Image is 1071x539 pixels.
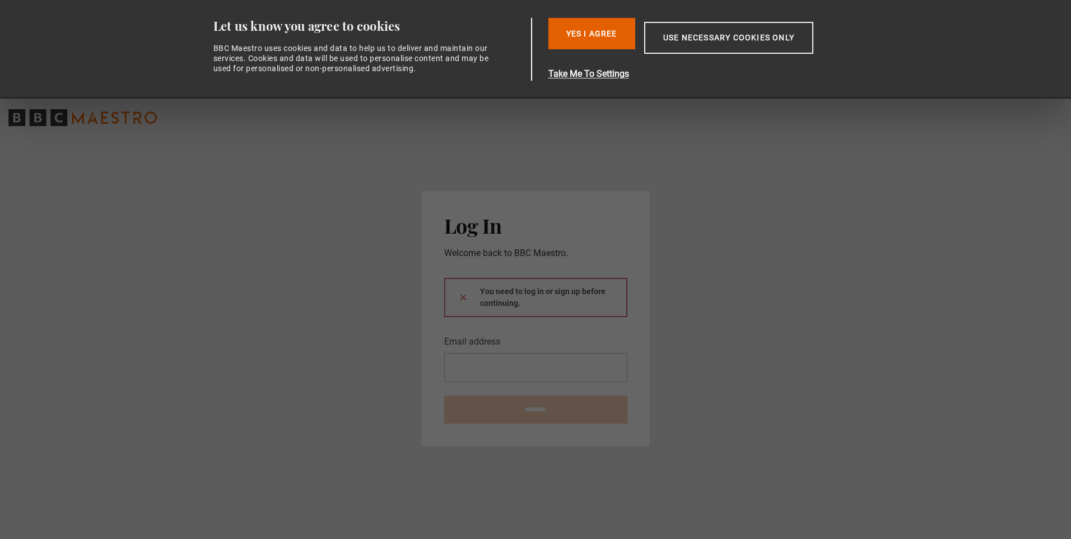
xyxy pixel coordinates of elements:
button: Use necessary cookies only [644,22,813,54]
svg: BBC Maestro [8,109,157,126]
div: BBC Maestro uses cookies and data to help us to deliver and maintain our services. Cookies and da... [213,43,496,74]
label: Email address [444,335,500,349]
div: Let us know you agree to cookies [213,18,527,34]
button: Take Me To Settings [548,67,867,81]
h2: Log In [444,213,627,237]
div: You need to log in or sign up before continuing. [444,278,627,317]
p: Welcome back to BBC Maestro. [444,247,627,260]
button: Yes I Agree [548,18,635,49]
